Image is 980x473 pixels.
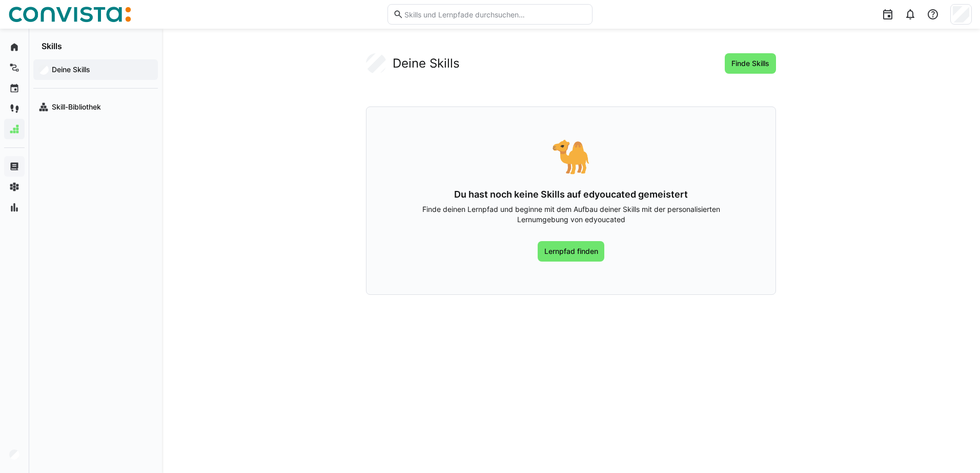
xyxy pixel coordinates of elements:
[403,10,587,19] input: Skills und Lernpfade durchsuchen…
[399,189,743,200] h3: Du hast noch keine Skills auf edyoucated gemeistert
[538,241,605,262] a: Lernpfad finden
[393,56,460,71] h2: Deine Skills
[399,140,743,173] div: 🐪
[730,58,771,69] span: Finde Skills
[725,53,776,74] button: Finde Skills
[399,204,743,225] p: Finde deinen Lernpfad und beginne mit dem Aufbau deiner Skills mit der personalisierten Lernumgeb...
[543,246,600,256] span: Lernpfad finden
